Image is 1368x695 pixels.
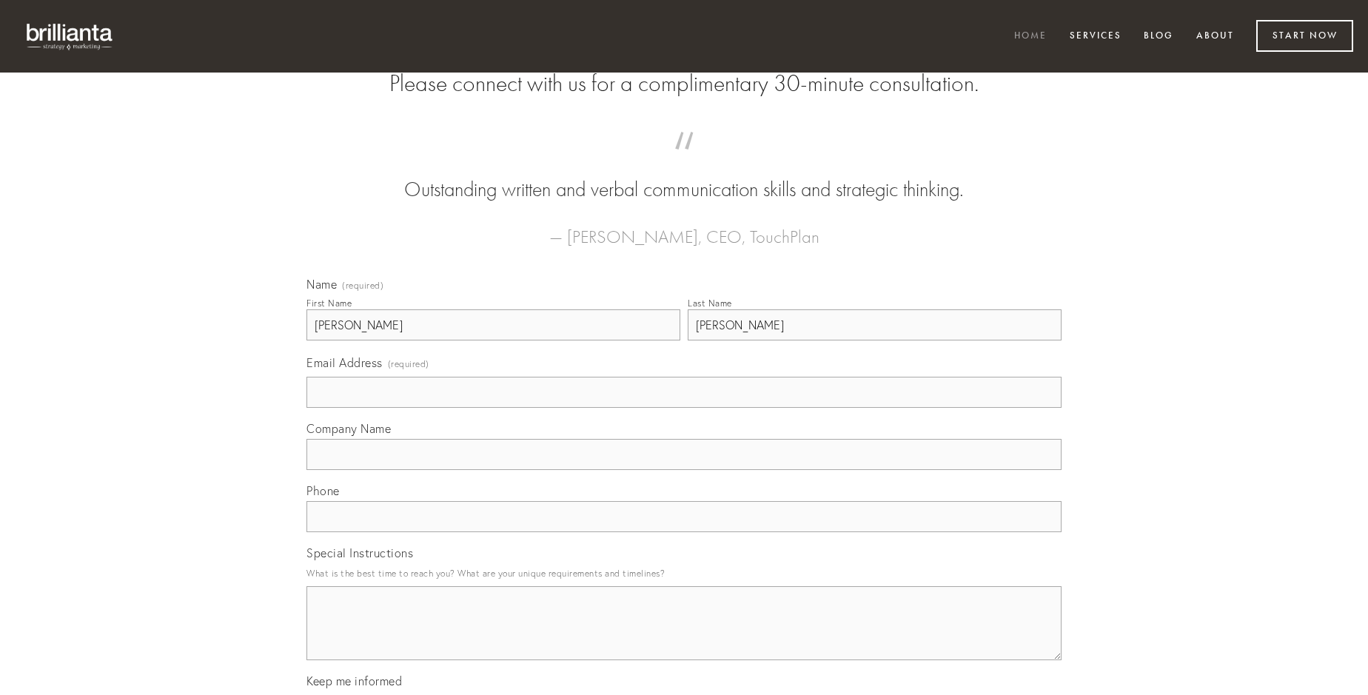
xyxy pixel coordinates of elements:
[1256,20,1353,52] a: Start Now
[306,563,1062,583] p: What is the best time to reach you? What are your unique requirements and timelines?
[388,354,429,374] span: (required)
[1134,24,1183,49] a: Blog
[306,483,340,498] span: Phone
[330,147,1038,204] blockquote: Outstanding written and verbal communication skills and strategic thinking.
[306,421,391,436] span: Company Name
[306,674,402,688] span: Keep me informed
[306,355,383,370] span: Email Address
[342,281,383,290] span: (required)
[1005,24,1056,49] a: Home
[306,545,413,560] span: Special Instructions
[306,277,337,292] span: Name
[1060,24,1131,49] a: Services
[306,298,352,309] div: First Name
[330,204,1038,252] figcaption: — [PERSON_NAME], CEO, TouchPlan
[330,147,1038,175] span: “
[15,15,126,58] img: brillianta - research, strategy, marketing
[306,70,1062,98] h2: Please connect with us for a complimentary 30-minute consultation.
[1187,24,1244,49] a: About
[688,298,732,309] div: Last Name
